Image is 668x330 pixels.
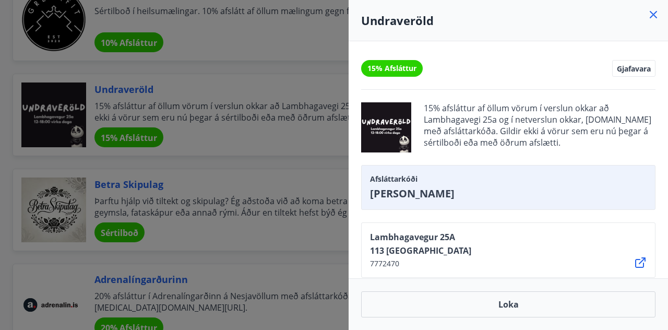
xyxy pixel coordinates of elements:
[370,231,471,243] span: Lambhagavegur 25A
[370,258,471,269] span: 7772470
[424,102,655,152] span: 15% afsláttur af öllum vörum í verslun okkar að Lambhagavegi 25a og í netverslun okkar, [DOMAIN_N...
[617,64,651,73] span: Gjafavara
[361,13,655,28] h4: Undraveröld
[367,63,416,74] span: 15% Afsláttur
[370,174,647,184] span: Afsláttarkóði
[361,291,655,317] button: Loka
[370,186,647,201] span: [PERSON_NAME]
[370,245,471,256] span: 113 [GEOGRAPHIC_DATA]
